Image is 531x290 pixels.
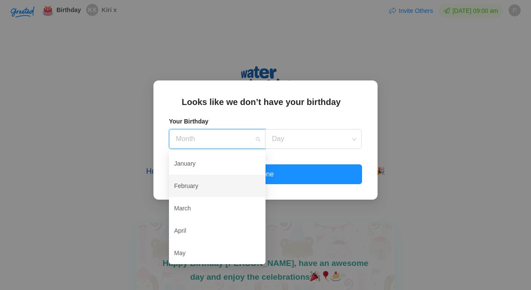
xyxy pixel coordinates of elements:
h2: Looks like we don’t have your birthday [169,96,362,112]
div: April [174,222,260,240]
h4: Your Birthday [169,117,362,126]
div: March [174,199,260,217]
div: January [174,154,260,173]
span: search [256,137,261,142]
button: Done [169,164,362,184]
div: May [174,244,260,262]
div: February [174,177,260,195]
